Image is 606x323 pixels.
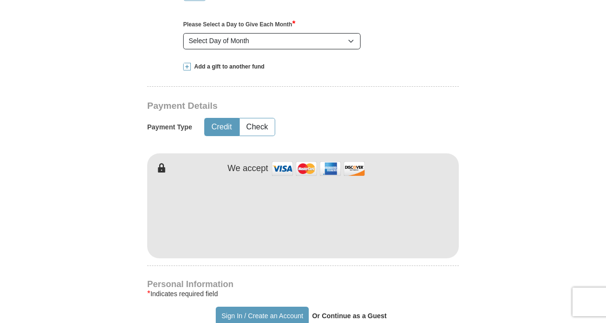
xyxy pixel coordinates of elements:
[270,158,366,179] img: credit cards accepted
[240,118,275,136] button: Check
[205,118,239,136] button: Credit
[147,280,459,288] h4: Personal Information
[183,21,295,28] strong: Please Select a Day to Give Each Month
[228,163,268,174] h4: We accept
[191,63,265,71] span: Add a gift to another fund
[147,123,192,131] h5: Payment Type
[147,288,459,300] div: Indicates required field
[147,101,392,112] h3: Payment Details
[312,312,387,320] strong: Or Continue as a Guest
